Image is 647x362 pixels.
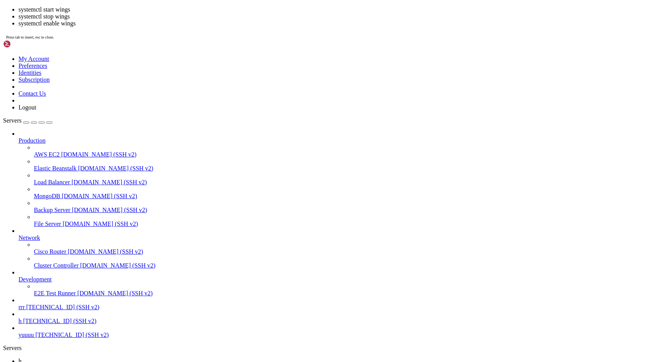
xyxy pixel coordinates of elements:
x-row: Last login: [DATE] from [TECHNICAL_ID] [3,74,548,83]
span: MongoDB [34,193,60,199]
li: File Server [DOMAIN_NAME] (SSH v2) [34,214,644,227]
span: Cisco Router [34,248,66,255]
a: E2E Test Runner [DOMAIN_NAME] (SSH v2) [34,290,644,297]
span: Press tab to insert, esc to close. [6,35,54,39]
a: rrr [TECHNICAL_ID] (SSH v2) [18,304,644,311]
span: [TECHNICAL_ID] (SSH v2) [35,332,109,338]
div: (43, 9) [193,83,197,92]
span: [DOMAIN_NAME] (SSH v2) [63,221,138,227]
a: yuuuu [TECHNICAL_ID] (SSH v2) [18,332,644,338]
span: [TECHNICAL_ID] (SSH v2) [26,304,99,310]
li: Backup Server [DOMAIN_NAME] (SSH v2) [34,200,644,214]
a: Backup Server [DOMAIN_NAME] (SSH v2) [34,207,644,214]
x-row: Run 'do-release-upgrade' to upgrade to it. [3,56,548,65]
span: E2E Test Runner [34,290,76,296]
span: Cluster Controller [34,262,79,269]
x-row: root@[PERSON_NAME]-vps-1357929848974348328-1:~# sys [3,83,548,92]
x-row: * Documentation: [URL][DOMAIN_NAME] [3,21,548,30]
li: Elastic Beanstalk [DOMAIN_NAME] (SSH v2) [34,158,644,172]
li: h [TECHNICAL_ID] (SSH v2) [18,311,644,325]
span: [DOMAIN_NAME] (SSH v2) [72,207,148,213]
span: Development [18,276,52,283]
img: Shellngn [3,40,47,48]
li: AWS EC2 [DOMAIN_NAME] (SSH v2) [34,144,644,158]
span: yuuuu [18,332,34,338]
a: File Server [DOMAIN_NAME] (SSH v2) [34,221,644,227]
span: [DOMAIN_NAME] (SSH v2) [61,151,137,158]
a: Logout [18,104,36,111]
x-row: Welcome to Ubuntu 22.04.5 LTS (GNU/Linux 6.8.12-9-pve x86_64) [3,3,548,12]
a: Development [18,276,644,283]
span: AWS EC2 [34,151,60,158]
span: [DOMAIN_NAME] (SSH v2) [68,248,143,255]
span: Network [18,234,40,241]
li: yuuuu [TECHNICAL_ID] (SSH v2) [18,325,644,338]
a: Servers [3,117,52,124]
li: systemctl enable wings [18,20,644,27]
a: h [TECHNICAL_ID] (SSH v2) [18,318,644,325]
div: Servers [3,345,644,352]
li: systemctl start wings [18,6,644,13]
a: Contact Us [18,90,46,97]
a: Production [18,137,644,144]
a: Identities [18,69,42,76]
li: Network [18,227,644,269]
li: systemctl stop wings [18,13,644,20]
span: [DOMAIN_NAME] (SSH v2) [62,193,137,199]
a: Cisco Router [DOMAIN_NAME] (SSH v2) [34,248,644,255]
a: AWS EC2 [DOMAIN_NAME] (SSH v2) [34,151,644,158]
span: [DOMAIN_NAME] (SSH v2) [77,290,153,296]
a: Cluster Controller [DOMAIN_NAME] (SSH v2) [34,262,644,269]
span: Servers [3,117,22,124]
a: Subscription [18,76,50,83]
li: Load Balancer [DOMAIN_NAME] (SSH v2) [34,172,644,186]
li: Cluster Controller [DOMAIN_NAME] (SSH v2) [34,255,644,269]
li: Production [18,130,644,227]
span: h [18,318,22,324]
a: Elastic Beanstalk [DOMAIN_NAME] (SSH v2) [34,165,644,172]
span: [DOMAIN_NAME] (SSH v2) [78,165,154,172]
a: MongoDB [DOMAIN_NAME] (SSH v2) [34,193,644,200]
span: Load Balancer [34,179,70,185]
span: Backup Server [34,207,70,213]
li: rrr [TECHNICAL_ID] (SSH v2) [18,297,644,311]
x-row: New release '24.04.3 LTS' available. [3,47,548,56]
span: [DOMAIN_NAME] (SSH v2) [80,262,156,269]
span: Production [18,137,45,144]
li: Cisco Router [DOMAIN_NAME] (SSH v2) [34,241,644,255]
a: Preferences [18,62,47,69]
span: [TECHNICAL_ID] (SSH v2) [23,318,96,324]
a: My Account [18,56,49,62]
li: MongoDB [DOMAIN_NAME] (SSH v2) [34,186,644,200]
a: Load Balancer [DOMAIN_NAME] (SSH v2) [34,179,644,186]
span: rrr [18,304,25,310]
x-row: * Support: [URL][DOMAIN_NAME] [3,39,548,47]
x-row: * Management: [URL][DOMAIN_NAME] [3,30,548,39]
span: Elastic Beanstalk [34,165,77,172]
li: E2E Test Runner [DOMAIN_NAME] (SSH v2) [34,283,644,297]
a: Network [18,234,644,241]
li: Development [18,269,644,297]
span: [DOMAIN_NAME] (SSH v2) [72,179,147,185]
span: File Server [34,221,61,227]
